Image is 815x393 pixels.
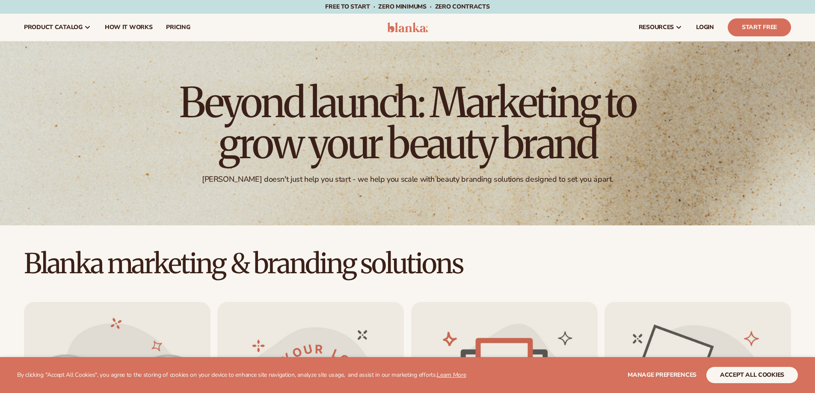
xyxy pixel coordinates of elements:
span: product catalog [24,24,83,31]
p: By clicking "Accept All Cookies", you agree to the storing of cookies on your device to enhance s... [17,372,466,379]
span: Manage preferences [628,371,696,379]
button: Manage preferences [628,367,696,383]
a: LOGIN [689,14,721,41]
h1: Beyond launch: Marketing to grow your beauty brand [172,82,643,164]
span: pricing [166,24,190,31]
img: logo [387,22,428,33]
span: LOGIN [696,24,714,31]
span: Free to start · ZERO minimums · ZERO contracts [325,3,489,11]
a: pricing [159,14,197,41]
span: How It Works [105,24,153,31]
a: Learn More [437,371,466,379]
a: Start Free [728,18,791,36]
a: product catalog [17,14,98,41]
button: accept all cookies [706,367,798,383]
span: resources [639,24,674,31]
a: resources [632,14,689,41]
div: [PERSON_NAME] doesn't just help you start - we help you scale with beauty branding solutions desi... [202,174,613,184]
a: How It Works [98,14,160,41]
